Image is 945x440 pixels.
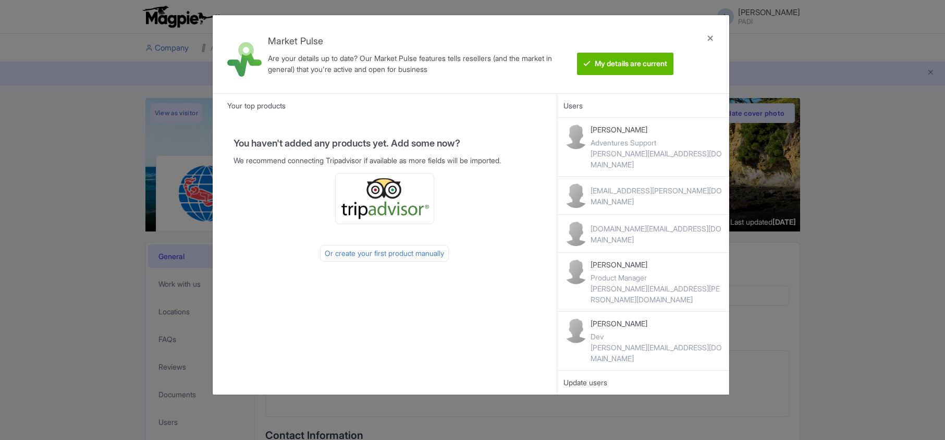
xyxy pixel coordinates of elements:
[213,93,557,117] div: Your top products
[591,283,723,305] div: [PERSON_NAME][EMAIL_ADDRESS][PERSON_NAME][DOMAIN_NAME]
[563,259,588,284] img: contact-b11cc6e953956a0c50a2f97983291f06.png
[577,53,673,75] btn: My details are current
[234,138,536,149] h4: You haven't added any products yet. Add some now?
[591,185,723,207] div: [EMAIL_ADDRESS][PERSON_NAME][DOMAIN_NAME]
[591,137,723,148] div: Adventures Support
[563,221,588,246] img: contact-b11cc6e953956a0c50a2f97983291f06.png
[268,36,553,46] h4: Market Pulse
[591,331,723,342] div: Dev
[268,53,553,75] div: Are your details up to date? Our Market Pulse features tells resellers (and the market in general...
[320,245,449,262] div: Or create your first product manually
[340,178,429,219] img: ta_logo-885a1c64328048f2535e39284ba9d771.png
[563,318,588,343] img: contact-b11cc6e953956a0c50a2f97983291f06.png
[591,318,723,329] p: [PERSON_NAME]
[591,148,723,170] div: [PERSON_NAME][EMAIL_ADDRESS][DOMAIN_NAME]
[227,42,262,77] img: market_pulse-1-0a5220b3d29e4a0de46fb7534bebe030.svg
[591,342,723,364] div: [PERSON_NAME][EMAIL_ADDRESS][DOMAIN_NAME]
[563,377,723,388] div: Update users
[591,259,723,270] p: [PERSON_NAME]
[591,223,723,245] div: [DOMAIN_NAME][EMAIL_ADDRESS][DOMAIN_NAME]
[591,272,723,283] div: Product Manager
[234,155,536,166] p: We recommend connecting Tripadvisor if available as more fields will be imported.
[557,93,730,117] div: Users
[563,124,588,149] img: contact-b11cc6e953956a0c50a2f97983291f06.png
[563,183,588,208] img: contact-b11cc6e953956a0c50a2f97983291f06.png
[591,124,723,135] p: [PERSON_NAME]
